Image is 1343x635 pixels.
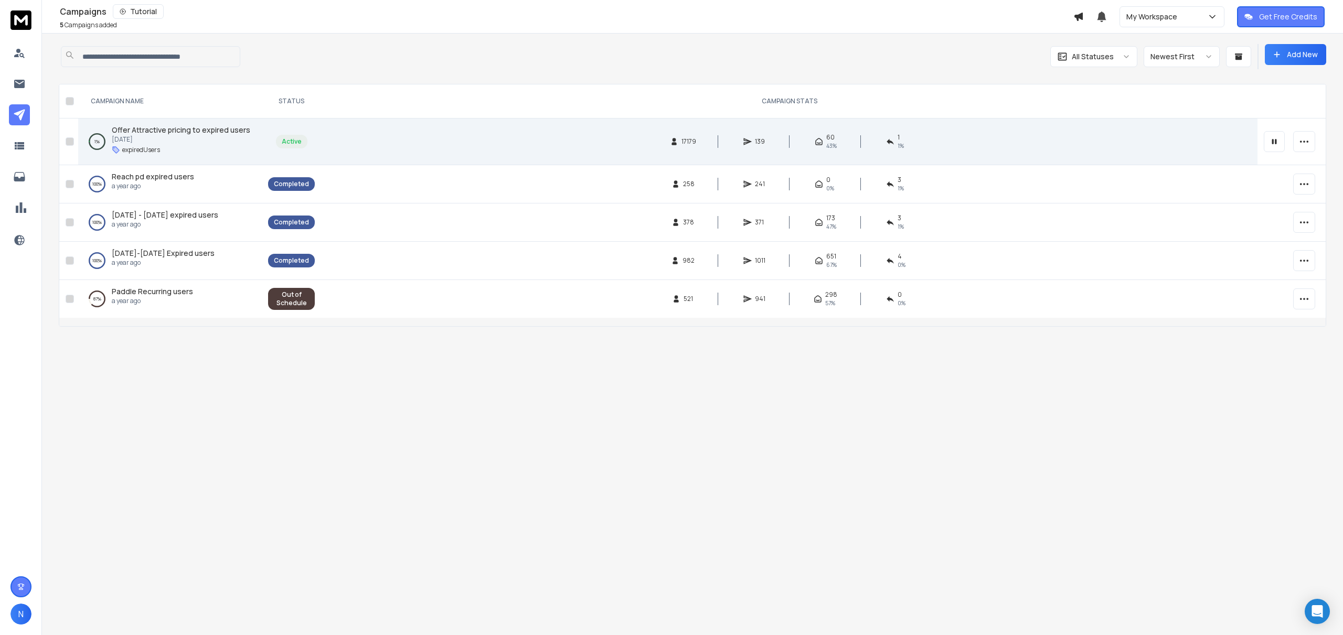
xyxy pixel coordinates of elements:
[825,290,837,299] span: 298
[683,180,695,188] span: 258
[92,217,102,228] p: 100 %
[1265,44,1326,65] button: Add New
[826,176,830,184] span: 0
[122,146,160,154] p: expiredUsers
[898,299,905,307] span: 0 %
[112,125,250,135] a: Offer Attractive pricing to expired users
[898,176,901,184] span: 3
[60,21,117,29] p: Campaigns added
[898,184,904,192] span: 1 %
[60,20,63,29] span: 5
[112,220,218,229] p: a year ago
[10,604,31,625] button: N
[826,142,837,150] span: 43 %
[1072,51,1114,62] p: All Statuses
[274,180,309,188] div: Completed
[1305,599,1330,624] div: Open Intercom Messenger
[826,222,836,231] span: 47 %
[262,84,321,119] th: STATUS
[274,256,309,265] div: Completed
[898,252,902,261] span: 4
[112,171,194,182] a: Reach pd expired users
[1259,12,1317,22] p: Get Free Credits
[93,294,101,304] p: 87 %
[112,248,215,258] span: [DATE]-[DATE] Expired users
[78,165,262,203] td: 100%Reach pd expired usersa year ago
[826,133,835,142] span: 60
[898,133,900,142] span: 1
[78,242,262,280] td: 100%[DATE]-[DATE] Expired usersa year ago
[321,84,1257,119] th: CAMPAIGN STATS
[683,218,694,227] span: 378
[60,4,1073,19] div: Campaigns
[112,210,218,220] a: [DATE] - [DATE] expired users
[274,290,309,307] div: Out of Schedule
[755,295,765,303] span: 941
[683,256,695,265] span: 982
[112,259,215,267] p: a year ago
[898,261,905,269] span: 0 %
[78,203,262,242] td: 100%[DATE] - [DATE] expired usersa year ago
[1126,12,1181,22] p: My Workspace
[112,286,193,296] span: Paddle Recurring users
[826,252,836,261] span: 651
[94,136,100,147] p: 1 %
[684,295,694,303] span: 521
[755,256,765,265] span: 1011
[898,142,904,150] span: 1 %
[755,137,765,146] span: 139
[112,171,194,181] span: Reach pd expired users
[112,248,215,259] a: [DATE]-[DATE] Expired users
[826,261,837,269] span: 67 %
[112,182,194,190] p: a year ago
[78,119,262,165] td: 1%Offer Attractive pricing to expired users[DATE]expiredUsers
[112,286,193,297] a: Paddle Recurring users
[681,137,696,146] span: 17179
[898,222,904,231] span: 1 %
[112,135,250,144] p: [DATE]
[92,179,102,189] p: 100 %
[92,255,102,266] p: 100 %
[282,137,302,146] div: Active
[755,218,765,227] span: 371
[1144,46,1220,67] button: Newest First
[898,214,901,222] span: 3
[78,280,262,318] td: 87%Paddle Recurring usersa year ago
[78,84,262,119] th: CAMPAIGN NAME
[274,218,309,227] div: Completed
[1237,6,1325,27] button: Get Free Credits
[898,290,902,299] span: 0
[112,297,193,305] p: a year ago
[826,214,835,222] span: 173
[826,184,834,192] span: 0%
[825,299,835,307] span: 57 %
[755,180,765,188] span: 241
[113,4,164,19] button: Tutorial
